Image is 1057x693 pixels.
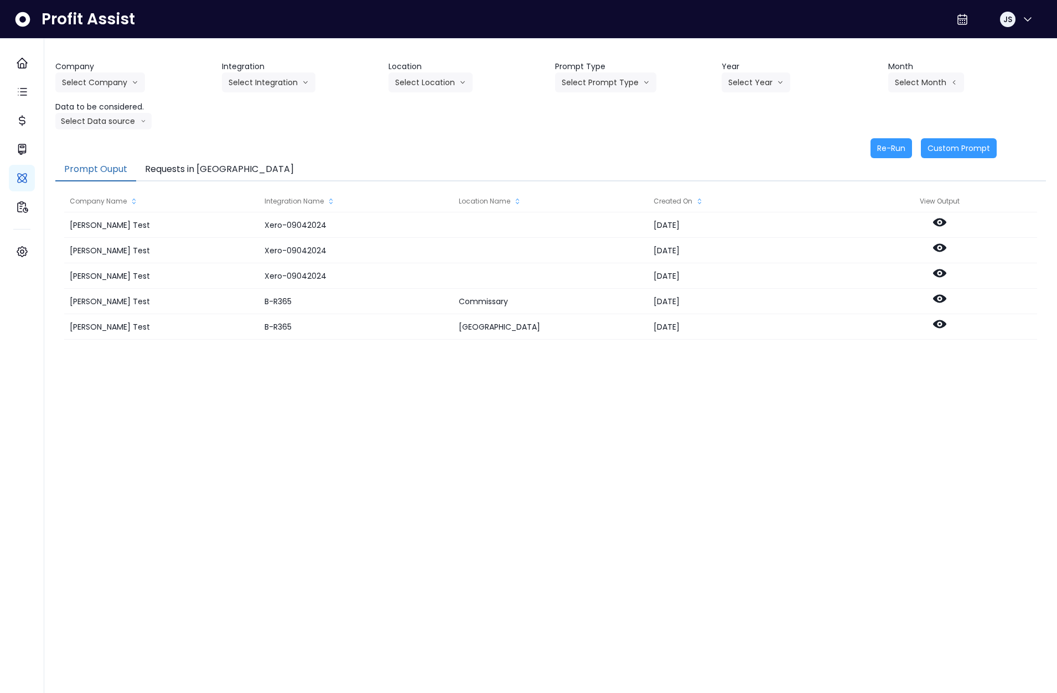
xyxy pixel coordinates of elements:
div: Company Name [64,190,258,212]
div: Created On [648,190,842,212]
button: Select Locationarrow down line [388,72,473,92]
div: [DATE] [648,263,842,289]
div: Integration Name [259,190,453,212]
div: [DATE] [648,238,842,263]
div: [PERSON_NAME] Test [64,314,258,340]
span: JS [1003,14,1012,25]
div: B-R365 [259,289,453,314]
button: Re-Run [871,138,912,158]
header: Location [388,61,546,72]
div: Xero-09042024 [259,263,453,289]
div: [PERSON_NAME] Test [64,238,258,263]
button: Select Data sourcearrow down line [55,113,152,129]
svg: arrow down line [302,77,309,88]
svg: arrow down line [132,77,138,88]
div: B-R365 [259,314,453,340]
div: Commissary [453,289,647,314]
button: Select Montharrow left line [888,72,964,92]
button: Select Integrationarrow down line [222,72,315,92]
div: Xero-09042024 [259,212,453,238]
svg: arrow left line [951,77,957,88]
div: [PERSON_NAME] Test [64,289,258,314]
button: Requests in [GEOGRAPHIC_DATA] [136,158,303,181]
div: Xero-09042024 [259,238,453,263]
svg: arrow down line [459,77,466,88]
header: Data to be considered. [55,101,213,113]
div: Location Name [453,190,647,212]
header: Company [55,61,213,72]
div: [DATE] [648,212,842,238]
header: Prompt Type [555,61,713,72]
button: Custom Prompt [921,138,997,158]
button: Select Yeararrow down line [722,72,790,92]
header: Month [888,61,1046,72]
div: [DATE] [648,314,842,340]
button: Prompt Ouput [55,158,136,181]
svg: arrow down line [777,77,784,88]
div: [PERSON_NAME] Test [64,263,258,289]
header: Year [722,61,879,72]
button: Select Prompt Typearrow down line [555,72,656,92]
span: Profit Assist [42,9,135,29]
header: Integration [222,61,380,72]
div: [DATE] [648,289,842,314]
div: [GEOGRAPHIC_DATA] [453,314,647,340]
div: View Output [842,190,1037,212]
button: Select Companyarrow down line [55,72,145,92]
svg: arrow down line [141,116,146,127]
svg: arrow down line [643,77,650,88]
div: [PERSON_NAME] Test [64,212,258,238]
